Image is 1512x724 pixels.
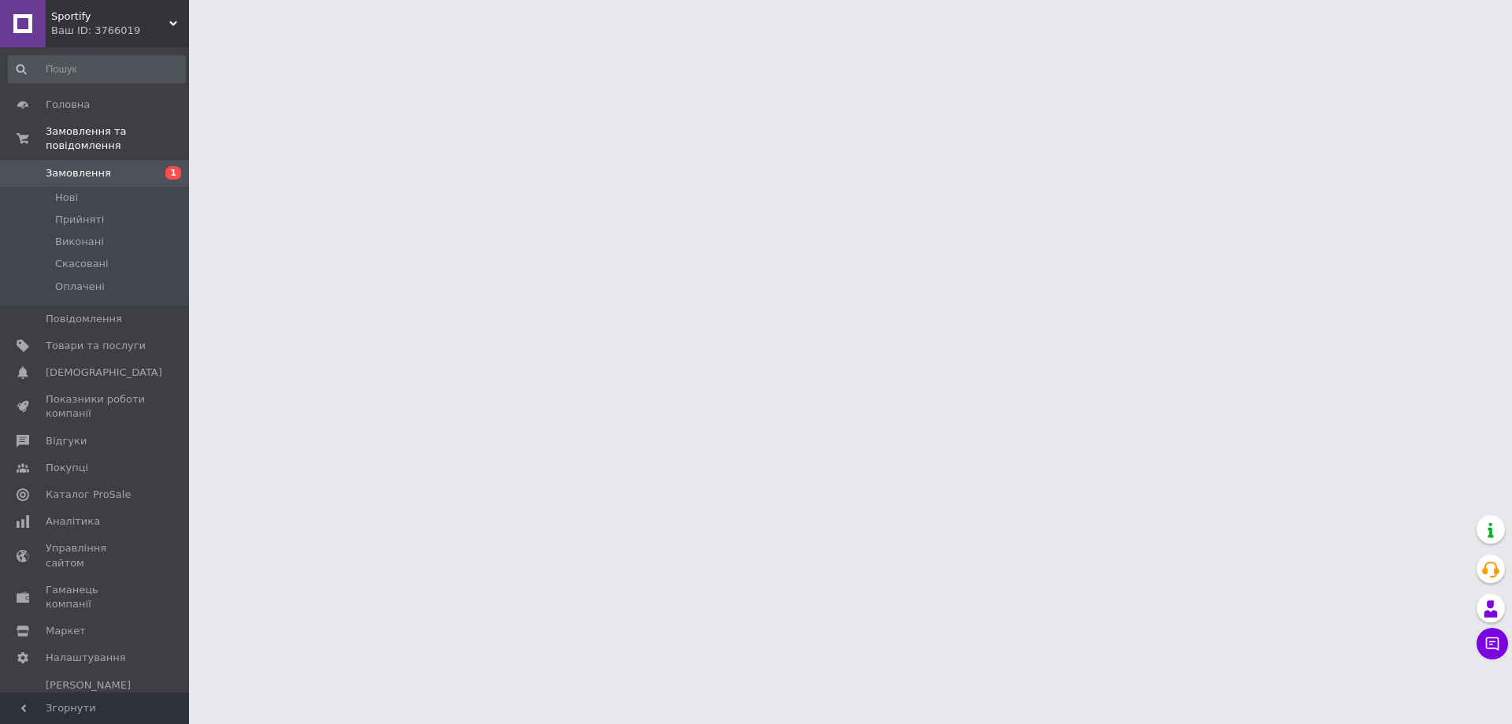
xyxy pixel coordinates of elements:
span: Каталог ProSale [46,488,131,502]
span: Виконані [55,235,104,249]
span: Замовлення [46,166,111,180]
span: [PERSON_NAME] та рахунки [46,678,146,722]
span: Аналітика [46,514,100,529]
span: Управління сайтом [46,541,146,570]
button: Чат з покупцем [1477,628,1508,659]
input: Пошук [8,55,186,84]
span: Повідомлення [46,312,122,326]
span: Оплачені [55,280,105,294]
div: Ваш ID: 3766019 [51,24,189,38]
span: Замовлення та повідомлення [46,124,189,153]
span: Маркет [46,624,86,638]
span: Відгуки [46,434,87,448]
span: Скасовані [55,257,109,271]
span: Головна [46,98,90,112]
span: Налаштування [46,651,126,665]
span: Гаманець компанії [46,583,146,611]
span: 1 [165,166,181,180]
span: Sportify [51,9,169,24]
span: Товари та послуги [46,339,146,353]
span: [DEMOGRAPHIC_DATA] [46,366,162,380]
span: Нові [55,191,78,205]
span: Покупці [46,461,88,475]
span: Показники роботи компанії [46,392,146,421]
span: Прийняті [55,213,104,227]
